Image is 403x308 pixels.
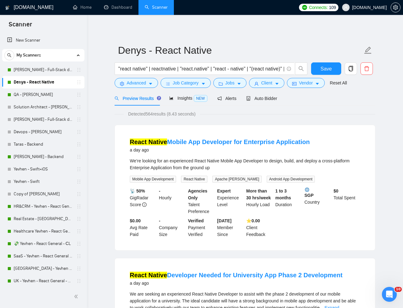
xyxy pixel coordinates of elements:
img: upwork-logo.png [302,5,307,10]
div: Experience Level [216,188,245,215]
span: user [254,81,259,86]
a: Real Estate - [GEOGRAPHIC_DATA] - React General - СL [14,213,73,225]
span: info-circle [287,67,291,71]
span: holder [76,105,81,110]
span: holder [76,92,81,97]
span: double-left [74,293,80,300]
span: Scanner [4,20,37,33]
span: holder [76,154,81,159]
span: holder [76,129,81,134]
span: holder [76,241,81,246]
a: 💸 Yevhen - React General - СL [14,238,73,250]
b: More than 30 hrs/week [246,188,271,200]
span: holder [76,67,81,72]
button: barsJob Categorycaret-down [161,78,211,88]
div: Country [303,188,333,215]
span: 109 [329,4,336,11]
mark: React Native [130,272,167,279]
button: settingAdvancedcaret-down [115,78,158,88]
span: holder [76,142,81,147]
button: Save [311,62,341,75]
span: search [5,53,14,57]
span: holder [76,192,81,197]
div: Hourly Load [245,188,274,215]
span: Auto Bidder [246,96,277,101]
a: [PERSON_NAME] - Full-Stack dev [14,113,73,126]
button: search [4,50,14,60]
b: $ 0 [333,188,338,193]
div: Avg Rate Paid [129,217,158,238]
span: NEW [194,95,207,102]
span: caret-down [275,81,279,86]
a: Yevhen - Swift+iOS [14,163,73,175]
a: [PERSON_NAME] - Full-Stack dev [14,64,73,76]
span: holder [76,117,81,122]
span: search [115,96,119,101]
div: Client Feedback [245,217,274,238]
b: [DATE] [217,218,231,223]
a: Denys - React Native [14,76,73,88]
span: holder [76,80,81,85]
span: Detected 564 results (8.43 seconds) [124,111,200,117]
div: a day ago [130,279,342,287]
span: holder [76,266,81,271]
span: notification [217,96,222,101]
div: We’re looking for an experienced React Native Mobile App Developer to design, build, and deploy a... [130,157,360,171]
span: holder [76,229,81,234]
b: - [159,188,161,193]
li: New Scanner [2,34,84,47]
span: Connects: [309,4,328,11]
a: Taras - Backend [14,138,73,151]
span: holder [76,179,81,184]
a: Solution Architect - [PERSON_NAME] [14,101,73,113]
button: delete [360,62,373,75]
b: ⭐️ 0.00 [246,218,260,223]
span: Jobs [225,79,235,86]
b: - [159,218,161,223]
img: 🌐 [305,188,309,192]
button: userClientcaret-down [249,78,284,88]
span: Preview Results [115,96,159,101]
a: Copy of [PERSON_NAME] [14,188,73,200]
div: Company Size [158,217,187,238]
span: Client [261,79,272,86]
a: React NativeDeveloper Needed for University App Phase 2 Development [130,272,342,279]
a: Devops - [PERSON_NAME] [14,126,73,138]
span: caret-down [148,81,153,86]
span: idcard [292,81,297,86]
div: Member Since [216,217,245,238]
button: idcardVendorcaret-down [287,78,325,88]
b: 📡 50% [130,188,145,193]
span: delete [361,66,373,71]
div: Total Spent [332,188,361,215]
a: HR&CRM - Yevhen - React General - СL [14,200,73,213]
span: caret-down [237,81,241,86]
div: a day ago [130,146,310,154]
b: $0.00 [130,218,141,223]
span: holder [76,167,81,172]
span: setting [391,5,400,10]
span: holder [76,204,81,209]
div: Payment Verified [187,217,216,238]
b: SGP [305,188,331,198]
button: folderJobscaret-down [213,78,247,88]
iframe: Intercom live chat [382,287,397,302]
span: holder [76,216,81,221]
span: setting [120,81,124,86]
a: New Scanner [7,34,79,47]
a: Healthcare Yevhen - React General - СL [14,225,73,238]
a: setting [391,5,401,10]
span: robot [246,96,251,101]
mark: React Native [130,138,167,145]
a: SaaS - Yevhen - React General - СL [14,250,73,262]
button: copy [345,62,357,75]
span: holder [76,254,81,259]
a: React NativeMobile App Developer for Enterprise Application [130,138,310,145]
a: UK - Yevhen - React General - СL [14,275,73,287]
b: Expert [217,188,231,193]
span: Insights [169,96,207,101]
div: GigRadar Score [129,188,158,215]
button: setting [391,2,401,12]
span: Job Category [173,79,198,86]
a: Reset All [330,79,347,86]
